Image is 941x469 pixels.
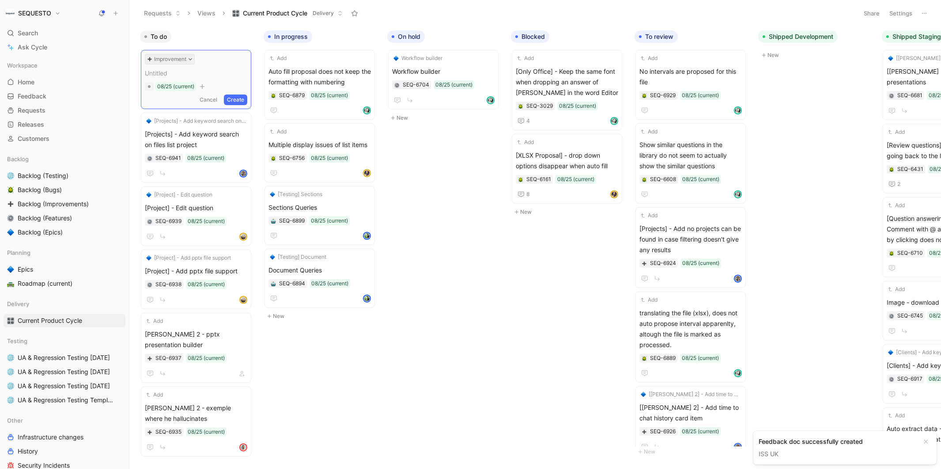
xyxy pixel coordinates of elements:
img: ➕ [147,356,152,361]
span: To do [151,32,167,41]
img: 🪲 [889,167,894,172]
a: 🔷Backlog (Epics) [4,226,125,239]
span: [PERSON_NAME] 2 - pptx presentation builder [145,329,247,350]
img: avatar [240,297,246,303]
div: 🪲 [270,155,276,161]
img: 🤖 [271,281,276,287]
span: Requests [18,106,45,115]
span: UA & Regression Testing [DATE] [18,353,110,362]
div: Testing🌐UA & Regression Testing [DATE]🌐UA & Regression Testing [DATE]🌐UA & Regression Testing [DA... [4,334,125,407]
img: 🌐 [7,382,14,390]
span: Epics [18,265,33,274]
button: On hold [387,30,425,43]
a: 🔷[Projects] - Add keyword search on files list project[Projects] - Add keyword search on files li... [141,113,251,183]
a: Releases [4,118,125,131]
div: Planning [4,246,125,259]
div: 08/25 (current) [682,259,719,268]
img: 🤖 [271,219,276,224]
button: 2 [887,179,902,189]
button: SEQUESTOSEQUESTO [4,7,63,19]
img: avatar [488,97,494,103]
button: Add [516,138,535,147]
button: Blocked [511,30,549,43]
button: ➕Improvement [145,54,195,64]
button: ⚙️ [147,155,153,161]
button: 🪲 [888,166,895,172]
div: ⚙️ [147,218,153,224]
div: SEQ-6937 [155,354,181,363]
button: Requests [140,7,185,20]
img: avatar [611,191,617,197]
div: SEQ-6879 [279,91,305,100]
img: avatar [364,107,370,113]
img: 🔷 [146,192,151,197]
img: ➕ [7,200,14,208]
div: 08/25 (current) [157,82,194,91]
span: UA & Regression Testing [DATE] [18,367,110,376]
span: [Project] - Edit question [154,190,212,199]
button: 🌐 [5,352,16,363]
button: Shipped Development [758,30,838,43]
span: In progress [274,32,308,41]
button: 🪲 [641,176,647,182]
div: 08/25 (current) [187,154,224,163]
span: Current Product Cycle [18,316,82,325]
button: New [758,50,875,61]
img: 🪲 [642,93,647,98]
span: Planning [7,248,30,257]
a: Add[PERSON_NAME] 2 - exemple where he hallucinates08/25 (current)avatar [141,386,251,457]
img: SEQUESTO [6,9,15,18]
button: Add [268,54,288,63]
button: 🪲 [888,250,895,256]
img: 🪲 [889,251,894,256]
a: Customers [4,132,125,145]
img: avatar [735,276,741,282]
div: 08/25 (current) [682,354,719,363]
a: 🔷[[PERSON_NAME] 2] - Add time to chat history card item[[PERSON_NAME] 2] - Add time to chat histo... [635,386,746,456]
div: Workspace [4,59,125,72]
button: Add [887,285,906,294]
a: ⚙️Backlog (Features) [4,212,125,225]
button: 🪲 [270,92,276,98]
div: 08/25 (current) [311,279,348,288]
a: 🌐UA & Regression Testing [DATE] [4,351,125,364]
span: No intervals are proposed for this file [639,66,742,87]
div: 08/25 (current) [682,175,719,184]
button: 🌐 [5,367,16,377]
img: 🪲 [642,356,647,361]
div: ⚙️ [888,376,895,382]
span: Ask Cycle [18,42,47,53]
button: 🔷[Testing] Document [268,253,328,261]
img: 🔷 [7,266,14,273]
img: ➕ [642,261,647,266]
div: SEQ-6941 [155,154,181,163]
span: Current Product Cycle [243,9,307,18]
button: Add [268,127,288,136]
span: Shipped Development [769,32,833,41]
span: Home [18,78,34,87]
div: SEQ-6756 [279,154,305,163]
span: Show similar questions in the library do not seem to actually show the similar questions [639,140,742,171]
a: AddAuto fill proposal does not keep the formatting with numbering08/25 (current)avatar [265,50,375,120]
div: ⚙️ [147,281,153,287]
button: 8 [516,189,532,200]
button: Add [516,54,535,63]
div: 08/25 (current) [682,91,719,100]
button: To review [635,30,678,43]
div: SEQ-6431 [897,165,923,174]
a: Feedback [4,90,125,103]
span: UA & Regression Testing [DATE] [18,382,110,390]
div: 🪲 [641,92,647,98]
h1: SEQUESTO [18,9,51,17]
a: 🔷[Project] - Add pptx file support[Project] - Add pptx file support08/25 (current)avatar [141,250,251,309]
a: AddShow similar questions in the library do not seem to actually show the similar questions08/25 ... [635,123,746,204]
div: 08/25 (current) [435,80,472,89]
button: 🎛️ [5,315,16,326]
button: 🔷[Project] - Add pptx file support [145,253,232,262]
span: [Only Office] - Keep the same font when dropping an answer of [PERSON_NAME] in the word Editor [516,66,618,98]
button: 4 [516,116,532,126]
span: 4 [526,118,530,124]
a: 🔷Epics [4,263,125,276]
